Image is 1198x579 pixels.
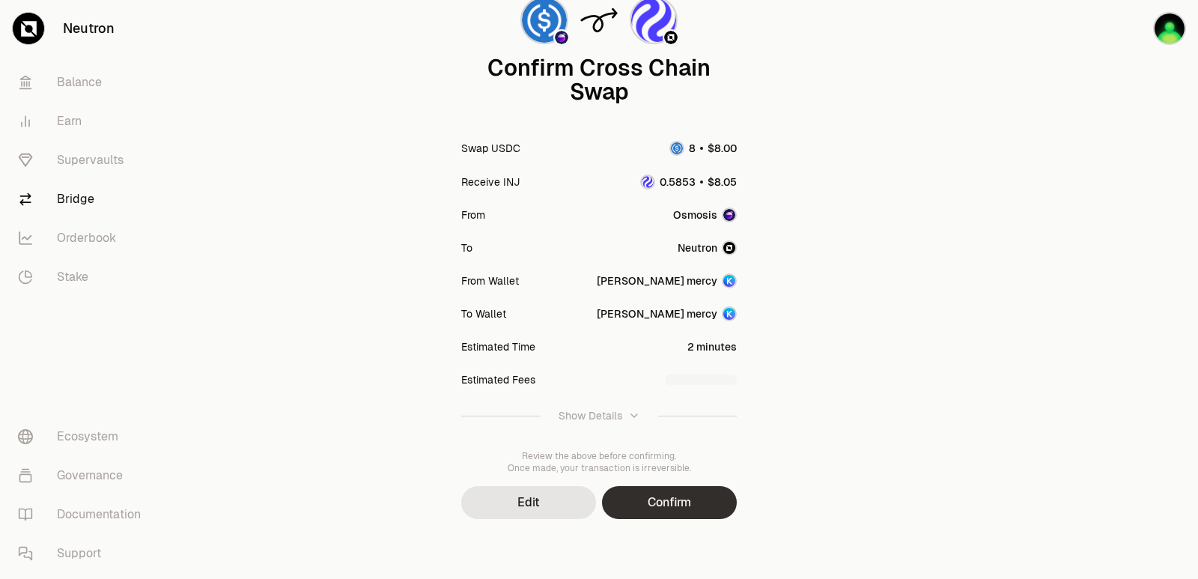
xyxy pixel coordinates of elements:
div: Swap USDC [461,141,520,156]
div: 2 minutes [687,339,737,354]
a: Earn [6,102,162,141]
span: Neutron [678,240,717,255]
button: Confirm [602,486,737,519]
a: Balance [6,63,162,102]
a: Support [6,534,162,573]
img: Neutron Logo [664,31,678,44]
div: From [461,207,485,222]
img: Account Image [723,275,735,287]
img: INJ Logo [642,176,654,188]
span: Osmosis [673,207,717,222]
div: Review the above before confirming. Once made, your transaction is irreversible. [461,450,737,474]
button: Edit [461,486,596,519]
div: From Wallet [461,273,519,288]
button: [PERSON_NAME] mercyAccount Image [597,306,737,321]
div: [PERSON_NAME] mercy [597,306,717,321]
img: Neutron Logo [723,242,735,254]
div: Estimated Fees [461,372,535,387]
img: Account Image [723,308,735,320]
div: Show Details [559,408,622,423]
a: Stake [6,258,162,297]
div: Confirm Cross Chain Swap [461,56,737,104]
button: Show Details [461,396,737,435]
a: Governance [6,456,162,495]
a: Documentation [6,495,162,534]
img: Osmosis Logo [723,209,735,221]
div: Estimated Time [461,339,535,354]
a: Ecosystem [6,417,162,456]
img: USDC Logo [671,142,683,154]
a: Supervaults [6,141,162,180]
button: [PERSON_NAME] mercyAccount Image [597,273,737,288]
div: To [461,240,472,255]
div: To Wallet [461,306,506,321]
a: Orderbook [6,219,162,258]
img: sandy mercy [1155,13,1185,43]
div: Receive INJ [461,175,520,190]
img: Osmosis Logo [555,31,568,44]
div: [PERSON_NAME] mercy [597,273,717,288]
a: Bridge [6,180,162,219]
